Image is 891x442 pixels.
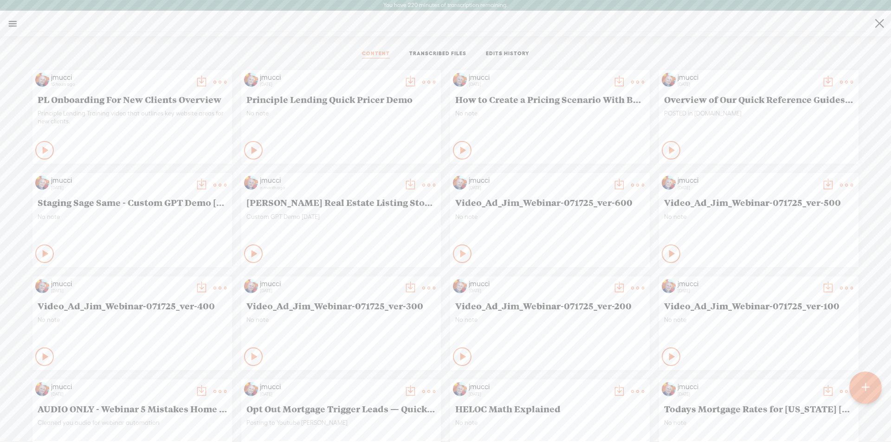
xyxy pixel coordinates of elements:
[383,2,508,9] label: You have 220 minutes of transcription remaining.
[260,288,399,294] div: [DATE]
[246,300,436,311] span: Video_Ad_Jim_Webinar-071725_ver-300
[664,300,853,311] span: Video_Ad_Jim_Webinar-071725_ver-100
[244,176,258,190] img: http%3A%2F%2Fres.cloudinary.com%2Ftrebble-fm%2Fimage%2Fupload%2Fv1686268236%2Fcom.trebble.trebble...
[469,185,608,191] div: [DATE]
[38,109,227,137] div: Principle Lending Training video that outlines key website areas for new clients.
[38,316,227,324] span: No note
[453,73,467,87] img: http%3A%2F%2Fres.cloudinary.com%2Ftrebble-fm%2Fimage%2Fupload%2Fv1686268236%2Fcom.trebble.trebble...
[455,197,645,208] span: Video_Ad_Jim_Webinar-071725_ver-600
[51,185,190,191] div: [DATE]
[678,176,817,185] div: jmucci
[51,391,190,397] div: [DATE]
[51,73,190,82] div: jmucci
[664,403,853,414] span: Todays Mortgage Rates for [US_STATE] [DATE] by Treeside Financial
[362,50,390,58] a: CONTENT
[469,382,608,391] div: jmucci
[51,382,190,391] div: jmucci
[35,73,49,87] img: http%3A%2F%2Fres.cloudinary.com%2Ftrebble-fm%2Fimage%2Fupload%2Fv1686268236%2Fcom.trebble.trebble...
[678,185,817,191] div: [DATE]
[244,73,258,87] img: http%3A%2F%2Fres.cloudinary.com%2Ftrebble-fm%2Fimage%2Fupload%2Fv1686268236%2Fcom.trebble.trebble...
[469,176,608,185] div: jmucci
[38,213,227,221] span: No note
[409,50,466,58] a: TRANSCRIBED FILES
[246,403,436,414] span: Opt Out Mortgage Trigger Leads — Quick Guide to Stop Endless Lender Calls
[455,419,645,427] span: No note
[35,279,49,293] img: http%3A%2F%2Fres.cloudinary.com%2Ftrebble-fm%2Fimage%2Fupload%2Fv1686268236%2Fcom.trebble.trebble...
[469,391,608,397] div: [DATE]
[246,316,436,324] span: No note
[469,279,608,288] div: jmucci
[678,73,817,82] div: jmucci
[662,279,676,293] img: http%3A%2F%2Fres.cloudinary.com%2Ftrebble-fm%2Fimage%2Fupload%2Fv1686268236%2Fcom.trebble.trebble...
[38,403,227,414] span: AUDIO ONLY - Webinar 5 Mistakes Home Buyer [DATE]
[678,382,817,391] div: jmucci
[664,197,853,208] span: Video_Ad_Jim_Webinar-071725_ver-500
[246,94,436,105] span: Principle Lending Quick Pricer Demo
[244,279,258,293] img: http%3A%2F%2Fres.cloudinary.com%2Ftrebble-fm%2Fimage%2Fupload%2Fv1686268236%2Fcom.trebble.trebble...
[455,316,645,324] span: No note
[246,213,436,241] div: Custom GPT Demo [DATE]
[260,391,399,397] div: [DATE]
[51,176,190,185] div: jmucci
[664,109,853,137] div: POSTED in [DOMAIN_NAME]
[260,279,399,288] div: jmucci
[469,288,608,294] div: [DATE]
[260,176,399,185] div: jmucci
[455,300,645,311] span: Video_Ad_Jim_Webinar-071725_ver-200
[664,213,853,221] span: No note
[260,185,399,191] div: a month ago
[246,197,436,208] span: [PERSON_NAME] Real Estate Listing Storyteller
[51,82,190,87] div: 15 hours ago
[678,82,817,87] div: [DATE]
[678,288,817,294] div: [DATE]
[662,176,676,190] img: http%3A%2F%2Fres.cloudinary.com%2Ftrebble-fm%2Fimage%2Fupload%2Fv1686268236%2Fcom.trebble.trebble...
[260,382,399,391] div: jmucci
[35,176,49,190] img: http%3A%2F%2Fres.cloudinary.com%2Ftrebble-fm%2Fimage%2Fupload%2Fv1686268236%2Fcom.trebble.trebble...
[51,279,190,288] div: jmucci
[469,82,608,87] div: [DATE]
[455,94,645,105] span: How to Create a Pricing Scenario With Borrower Data
[455,213,645,221] span: No note
[486,50,529,58] a: EDITS HISTORY
[664,419,853,427] span: No note
[35,382,49,396] img: http%3A%2F%2Fres.cloudinary.com%2Ftrebble-fm%2Fimage%2Fupload%2Fv1686268236%2Fcom.trebble.trebble...
[453,382,467,396] img: http%3A%2F%2Fres.cloudinary.com%2Ftrebble-fm%2Fimage%2Fupload%2Fv1686268236%2Fcom.trebble.trebble...
[38,300,227,311] span: Video_Ad_Jim_Webinar-071725_ver-400
[244,382,258,396] img: http%3A%2F%2Fres.cloudinary.com%2Ftrebble-fm%2Fimage%2Fupload%2Fv1686268236%2Fcom.trebble.trebble...
[38,94,227,105] span: PL Onboarding For New Clients Overview
[664,94,853,105] span: Overview of Our Quick Reference Guides Inside the Resources Page
[260,73,399,82] div: jmucci
[51,288,190,294] div: [DATE]
[455,109,645,117] span: No note
[453,279,467,293] img: http%3A%2F%2Fres.cloudinary.com%2Ftrebble-fm%2Fimage%2Fupload%2Fv1686268236%2Fcom.trebble.trebble...
[38,197,227,208] span: Staging Sage Same - Custom GPT Demo [DATE]:
[469,73,608,82] div: jmucci
[678,279,817,288] div: jmucci
[260,82,399,87] div: [DATE]
[453,176,467,190] img: http%3A%2F%2Fres.cloudinary.com%2Ftrebble-fm%2Fimage%2Fupload%2Fv1686268236%2Fcom.trebble.trebble...
[664,316,853,324] span: No note
[662,73,676,87] img: http%3A%2F%2Fres.cloudinary.com%2Ftrebble-fm%2Fimage%2Fupload%2Fv1686268236%2Fcom.trebble.trebble...
[246,109,436,117] span: No note
[662,382,676,396] img: http%3A%2F%2Fres.cloudinary.com%2Ftrebble-fm%2Fimage%2Fupload%2Fv1686268236%2Fcom.trebble.trebble...
[678,391,817,397] div: [DATE]
[455,403,645,414] span: HELOC Math Explained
